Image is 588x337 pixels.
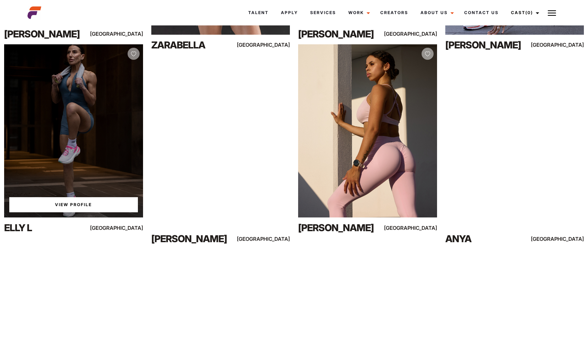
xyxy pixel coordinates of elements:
[298,27,381,41] div: [PERSON_NAME]
[298,221,381,235] div: [PERSON_NAME]
[445,232,529,246] div: Anya
[414,3,458,22] a: About Us
[4,27,87,41] div: [PERSON_NAME]
[275,3,304,22] a: Apply
[548,9,556,17] img: Burger icon
[242,3,275,22] a: Talent
[374,3,414,22] a: Creators
[542,235,584,243] div: [GEOGRAPHIC_DATA]
[248,235,290,243] div: [GEOGRAPHIC_DATA]
[395,30,437,38] div: [GEOGRAPHIC_DATA]
[248,41,290,49] div: [GEOGRAPHIC_DATA]
[151,38,235,52] div: Zarabella
[342,3,374,22] a: Work
[4,221,87,235] div: Elly L
[445,38,529,52] div: [PERSON_NAME]
[542,41,584,49] div: [GEOGRAPHIC_DATA]
[9,197,138,212] a: View Elly L'sProfile
[395,224,437,232] div: [GEOGRAPHIC_DATA]
[505,3,543,22] a: Cast(0)
[458,3,505,22] a: Contact Us
[28,6,41,20] img: cropped-aefm-brand-fav-22-square.png
[304,3,342,22] a: Services
[101,224,143,232] div: [GEOGRAPHIC_DATA]
[151,232,235,246] div: [PERSON_NAME]
[101,30,143,38] div: [GEOGRAPHIC_DATA]
[525,10,533,15] span: (0)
